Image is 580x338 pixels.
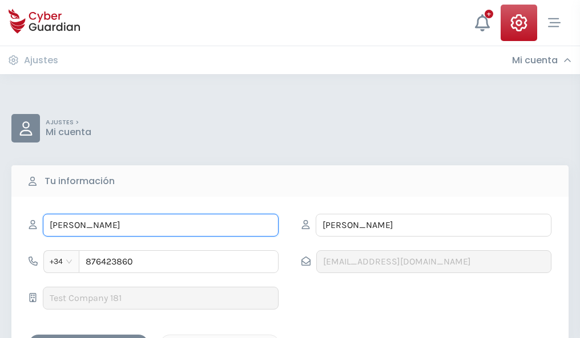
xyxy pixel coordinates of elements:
[485,10,493,18] div: +
[79,250,279,273] input: 612345678
[24,55,58,66] h3: Ajustes
[512,55,571,66] div: Mi cuenta
[512,55,558,66] h3: Mi cuenta
[50,253,73,270] span: +34
[46,119,91,127] p: AJUSTES >
[46,127,91,138] p: Mi cuenta
[45,174,115,188] b: Tu información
